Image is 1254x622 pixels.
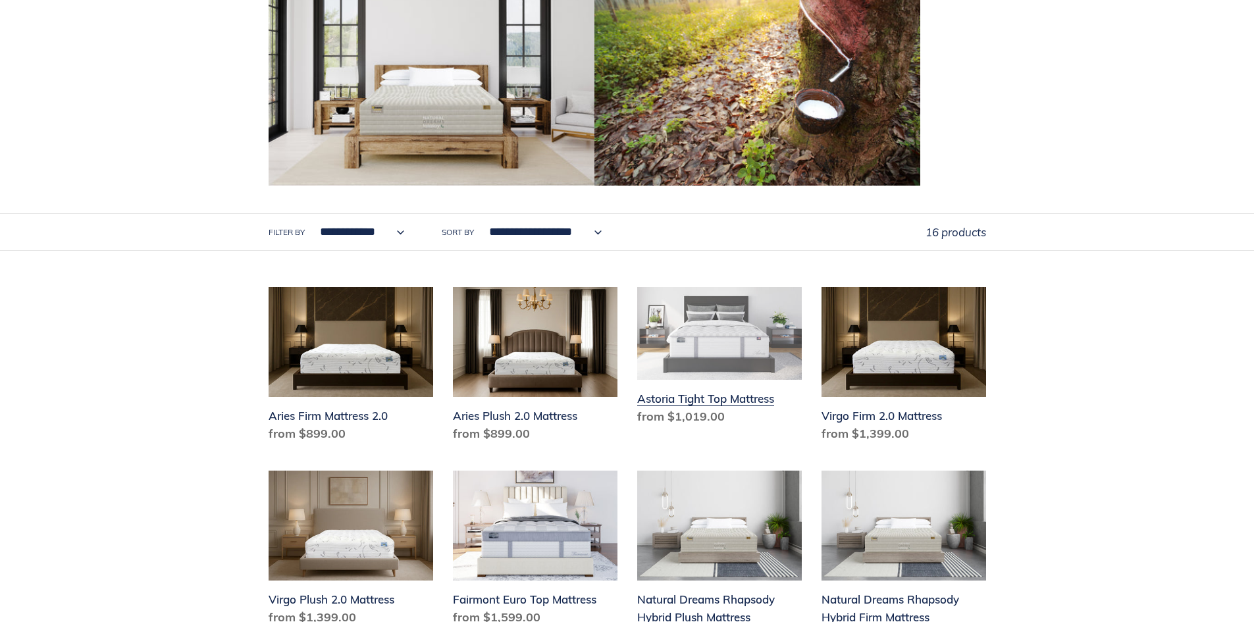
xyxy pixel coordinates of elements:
a: Astoria Tight Top Mattress [637,287,802,430]
label: Sort by [442,226,474,238]
a: Aries Plush 2.0 Mattress [453,287,617,448]
label: Filter by [269,226,305,238]
a: Virgo Firm 2.0 Mattress [822,287,986,448]
a: Aries Firm Mattress 2.0 [269,287,433,448]
span: 16 products [926,225,986,239]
